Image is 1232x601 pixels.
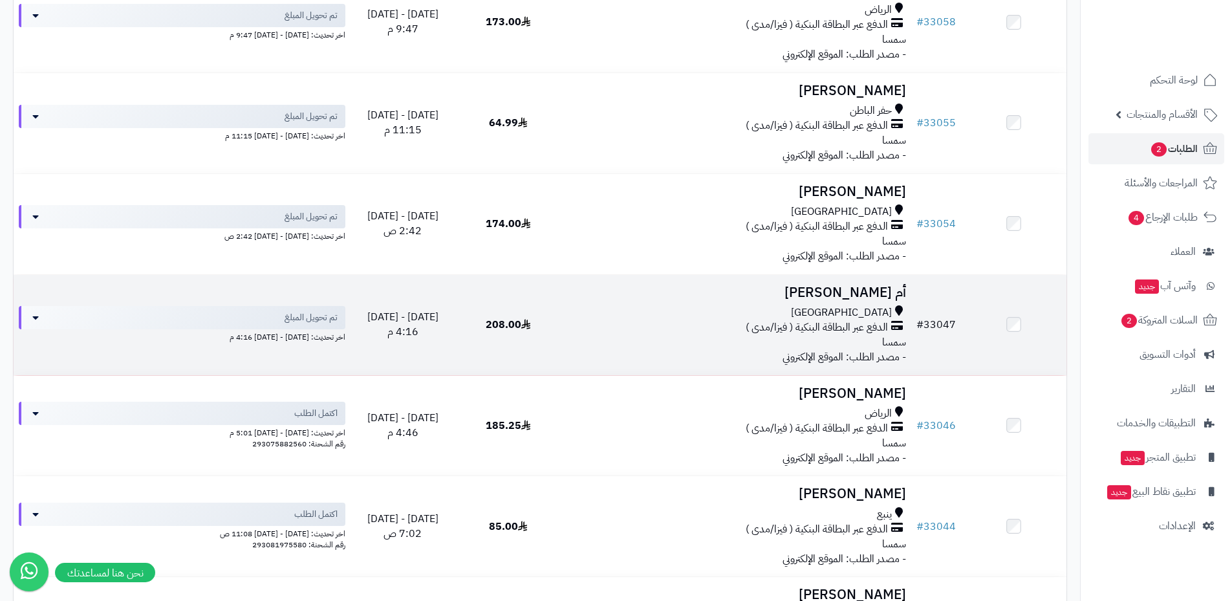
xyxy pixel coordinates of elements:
[1106,483,1196,501] span: تطبيق نقاط البيع
[746,522,888,537] span: الدفع عبر البطاقة البنكية ( فيزا/مدى )
[791,204,892,219] span: [GEOGRAPHIC_DATA]
[285,311,338,324] span: تم تحويل المبلغ
[285,110,338,123] span: تم تحويل المبلغ
[1121,451,1145,465] span: جديد
[486,418,530,433] span: 185.25
[1088,373,1224,404] a: التقارير
[1159,517,1196,535] span: الإعدادات
[746,17,888,32] span: الدفع عبر البطاقة البنكية ( فيزا/مدى )
[561,476,911,576] td: - مصدر الطلب: الموقع الإلكتروني
[1088,339,1224,370] a: أدوات التسويق
[882,133,906,148] span: سمسا
[916,418,956,433] a: #33046
[19,425,345,439] div: اخر تحديث: [DATE] - [DATE] 5:01 م
[367,410,438,441] span: [DATE] - [DATE] 4:46 م
[19,128,345,142] div: اخر تحديث: [DATE] - [DATE] 11:15 م
[561,275,911,375] td: - مصدر الطلب: الموقع الإلكتروني
[1117,414,1196,432] span: التطبيقات والخدمات
[791,305,892,320] span: [GEOGRAPHIC_DATA]
[285,210,338,223] span: تم تحويل المبلغ
[865,406,892,421] span: الرياض
[1125,174,1198,192] span: المراجعات والأسئلة
[916,14,924,30] span: #
[1088,408,1224,439] a: التطبيقات والخدمات
[252,438,345,450] span: رقم الشحنة: 293075882560
[1088,236,1224,267] a: العملاء
[1119,448,1196,466] span: تطبيق المتجر
[916,317,956,333] a: #33047
[916,216,924,232] span: #
[367,107,438,138] span: [DATE] - [DATE] 11:15 م
[561,174,911,274] td: - مصدر الطلب: الموقع الإلكتروني
[19,27,345,41] div: اخر تحديث: [DATE] - [DATE] 9:47 م
[19,526,345,540] div: اخر تحديث: [DATE] - [DATE] 11:08 ص
[1088,442,1224,473] a: تطبيق المتجرجديد
[1120,311,1198,329] span: السلات المتروكة
[367,6,438,37] span: [DATE] - [DATE] 9:47 م
[916,115,924,131] span: #
[916,317,924,333] span: #
[1171,243,1196,261] span: العملاء
[1151,142,1167,157] span: 2
[285,9,338,22] span: تم تحويل المبلغ
[367,309,438,340] span: [DATE] - [DATE] 4:16 م
[1129,211,1144,225] span: 4
[746,421,888,436] span: الدفع عبر البطاقة البنكية ( فيزا/مدى )
[916,14,956,30] a: #33058
[1088,133,1224,164] a: الطلبات2
[486,14,530,30] span: 173.00
[882,536,906,552] span: سمسا
[1144,32,1220,59] img: logo-2.png
[486,317,530,333] span: 208.00
[1107,485,1131,499] span: جديد
[865,3,892,17] span: الرياض
[566,184,906,199] h3: [PERSON_NAME]
[19,228,345,242] div: اخر تحديث: [DATE] - [DATE] 2:42 ص
[1088,305,1224,336] a: السلات المتروكة2
[882,32,906,47] span: سمسا
[252,539,345,551] span: رقم الشحنة: 293081975580
[1171,380,1196,398] span: التقارير
[1150,140,1198,158] span: الطلبات
[367,511,438,541] span: [DATE] - [DATE] 7:02 ص
[1135,279,1159,294] span: جديد
[850,104,892,118] span: حفر الباطن
[1121,314,1137,328] span: 2
[566,83,906,98] h3: [PERSON_NAME]
[882,435,906,451] span: سمسا
[566,285,906,300] h3: أم [PERSON_NAME]
[916,519,924,534] span: #
[746,118,888,133] span: الدفع عبر البطاقة البنكية ( فيزا/مدى )
[566,486,906,501] h3: [PERSON_NAME]
[367,208,438,239] span: [DATE] - [DATE] 2:42 ص
[561,73,911,173] td: - مصدر الطلب: الموقع الإلكتروني
[916,115,956,131] a: #33055
[1088,65,1224,96] a: لوحة التحكم
[1127,105,1198,124] span: الأقسام والمنتجات
[19,329,345,343] div: اخر تحديث: [DATE] - [DATE] 4:16 م
[561,376,911,476] td: - مصدر الطلب: الموقع الإلكتروني
[566,386,906,401] h3: [PERSON_NAME]
[746,219,888,234] span: الدفع عبر البطاقة البنكية ( فيزا/مدى )
[882,334,906,350] span: سمسا
[916,216,956,232] a: #33054
[1088,510,1224,541] a: الإعدادات
[489,115,527,131] span: 64.99
[916,519,956,534] a: #33044
[877,507,892,522] span: ينبع
[1127,208,1198,226] span: طلبات الإرجاع
[916,418,924,433] span: #
[1140,345,1196,364] span: أدوات التسويق
[486,216,530,232] span: 174.00
[294,407,338,420] span: اكتمل الطلب
[1088,270,1224,301] a: وآتس آبجديد
[294,508,338,521] span: اكتمل الطلب
[1150,71,1198,89] span: لوحة التحكم
[1088,202,1224,233] a: طلبات الإرجاع4
[1088,168,1224,199] a: المراجعات والأسئلة
[1134,277,1196,295] span: وآتس آب
[882,234,906,249] span: سمسا
[1088,476,1224,507] a: تطبيق نقاط البيعجديد
[746,320,888,335] span: الدفع عبر البطاقة البنكية ( فيزا/مدى )
[489,519,527,534] span: 85.00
